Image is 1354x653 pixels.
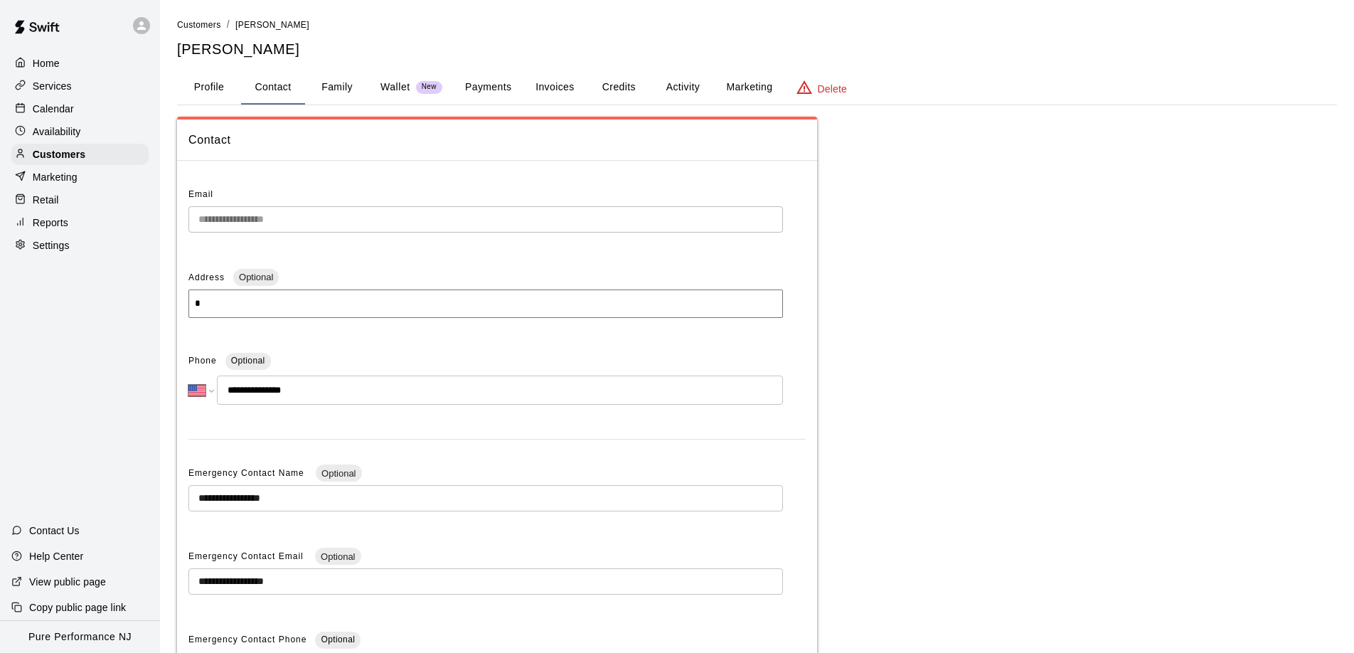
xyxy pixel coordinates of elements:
[188,551,306,561] span: Emergency Contact Email
[188,131,806,149] span: Contact
[11,75,149,97] a: Services
[177,70,241,105] button: Profile
[33,102,74,116] p: Calendar
[188,468,307,478] span: Emergency Contact Name
[177,20,221,30] span: Customers
[29,549,83,563] p: Help Center
[233,272,279,282] span: Optional
[305,70,369,105] button: Family
[651,70,715,105] button: Activity
[11,121,149,142] a: Availability
[28,630,132,644] p: Pure Performance NJ
[416,83,442,92] span: New
[33,238,70,253] p: Settings
[11,98,149,120] a: Calendar
[177,18,221,30] a: Customers
[235,20,309,30] span: [PERSON_NAME]
[523,70,587,105] button: Invoices
[11,212,149,233] a: Reports
[188,272,225,282] span: Address
[33,56,60,70] p: Home
[188,350,217,373] span: Phone
[231,356,265,366] span: Optional
[321,635,355,644] span: Optional
[33,193,59,207] p: Retail
[316,468,361,479] span: Optional
[33,79,72,93] p: Services
[177,17,1337,33] nav: breadcrumb
[33,216,68,230] p: Reports
[380,80,410,95] p: Wallet
[227,17,230,32] li: /
[29,600,126,615] p: Copy public page link
[454,70,523,105] button: Payments
[33,124,81,139] p: Availability
[11,53,149,74] a: Home
[241,70,305,105] button: Contact
[11,235,149,256] a: Settings
[188,189,213,199] span: Email
[29,524,80,538] p: Contact Us
[33,147,85,161] p: Customers
[188,206,783,233] div: The email of an existing customer can only be changed by the customer themselves at https://book....
[188,629,306,652] span: Emergency Contact Phone
[315,551,361,562] span: Optional
[177,40,1337,59] h5: [PERSON_NAME]
[11,166,149,188] a: Marketing
[177,70,1337,105] div: basic tabs example
[29,575,106,589] p: View public page
[11,144,149,165] a: Customers
[818,82,847,96] p: Delete
[33,170,78,184] p: Marketing
[587,70,651,105] button: Credits
[715,70,784,105] button: Marketing
[11,189,149,211] a: Retail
